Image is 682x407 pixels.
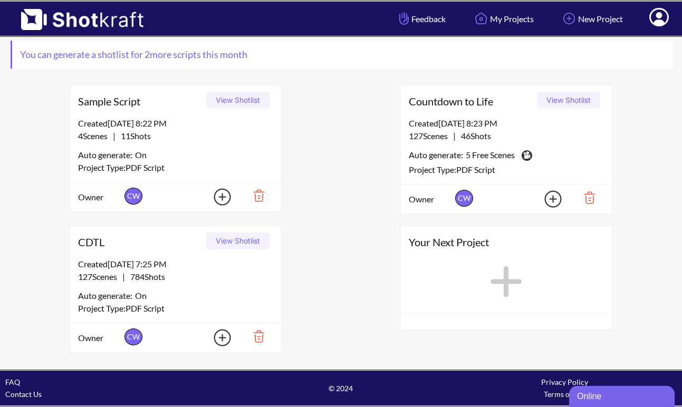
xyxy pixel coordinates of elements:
[78,161,273,174] div: Project Type: PDF Script
[528,187,565,211] img: Add Icon
[78,149,135,161] span: Auto generate:
[78,234,203,250] span: CDTL
[12,41,255,69] span: You can generate a shotlist for
[456,131,491,141] span: 46 Shots
[455,190,473,207] span: CW
[206,92,270,109] button: View Shotlist
[237,187,273,205] img: Trash Icon
[78,93,203,109] span: Sample Script
[78,258,273,270] div: Created [DATE] 7:25 PM
[453,388,677,400] div: Terms of Use
[135,289,147,302] span: On
[197,326,234,350] img: Add Icon
[229,382,453,394] span: © 2024
[409,163,604,176] div: Project Type: PDF Script
[472,9,490,27] img: Home Icon
[560,9,578,27] img: Add Icon
[206,232,270,249] button: View Shotlist
[78,270,165,283] span: |
[143,49,247,60] span: 2 more scripts this month
[397,13,446,25] span: Feedback
[569,384,677,407] iframe: chat widget
[568,189,604,207] img: Trash Icon
[78,332,122,344] span: Owner
[5,390,42,399] a: Contact Us
[5,377,20,386] a: FAQ
[135,149,147,161] span: On
[397,9,411,27] img: Hand Icon
[78,117,273,130] div: Created [DATE] 8:22 PM
[78,130,151,142] span: |
[552,5,631,33] a: New Project
[116,131,151,141] span: 11 Shots
[409,193,453,206] span: Owner
[409,130,491,142] span: |
[466,149,515,163] span: 5 Free Scenes
[124,328,142,345] span: CW
[453,376,677,388] div: Privacy Policy
[237,327,273,345] img: Trash Icon
[464,5,542,33] a: My Projects
[78,131,113,141] span: 4 Scenes
[124,188,142,205] span: CW
[409,117,604,130] div: Created [DATE] 8:23 PM
[78,191,122,203] span: Owner
[519,148,534,163] img: Camera Icon
[537,92,600,109] button: View Shotlist
[125,272,165,282] span: 784 Shots
[78,272,122,282] span: 127 Scenes
[409,93,533,109] span: Countdown to Life
[409,131,453,141] span: 127 Scenes
[78,289,135,302] span: Auto generate:
[409,149,466,163] span: Auto generate:
[197,185,234,209] img: Add Icon
[78,302,273,315] div: Project Type: PDF Script
[409,234,604,250] span: Your Next Project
